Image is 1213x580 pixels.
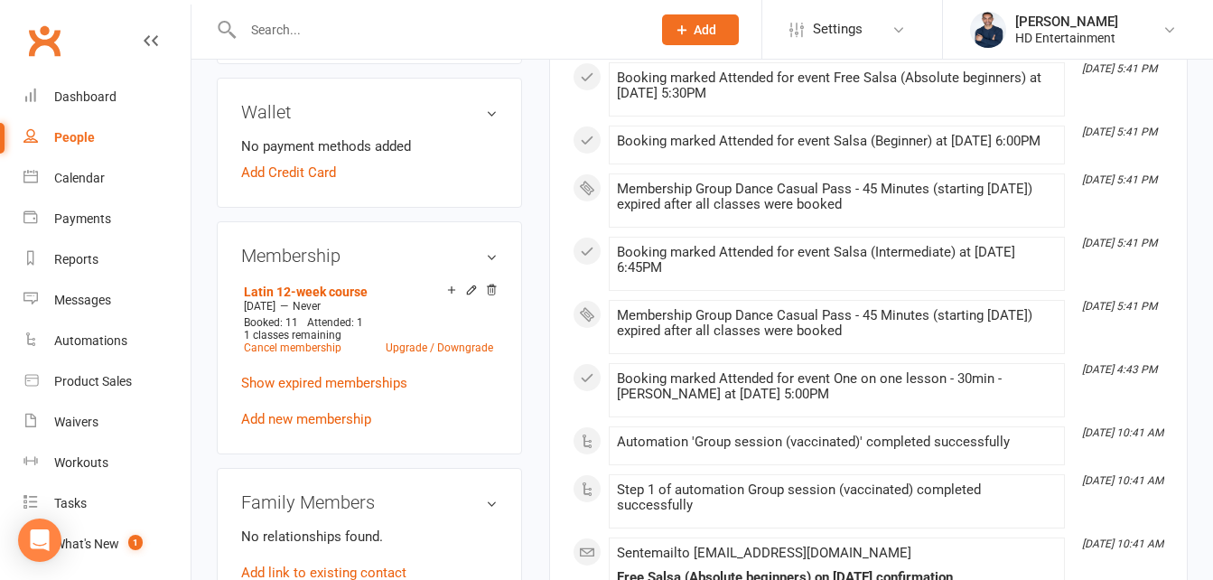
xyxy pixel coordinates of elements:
div: People [54,130,95,145]
span: Never [293,300,321,313]
span: Sent email to [EMAIL_ADDRESS][DOMAIN_NAME] [617,545,911,561]
span: Booked: 11 [244,316,298,329]
div: Waivers [54,415,98,429]
div: Tasks [54,496,87,510]
div: Automations [54,333,127,348]
div: Booking marked Attended for event One on one lesson - 30min - [PERSON_NAME] at [DATE] 5:00PM [617,371,1057,402]
a: Show expired memberships [241,375,407,391]
div: Calendar [54,171,105,185]
span: Settings [813,9,863,50]
a: Cancel membership [244,341,341,354]
a: Latin 12-week course [244,285,368,299]
img: thumb_image1646563817.png [970,12,1006,48]
i: [DATE] 5:41 PM [1082,237,1157,249]
div: What's New [54,537,119,551]
i: [DATE] 10:41 AM [1082,538,1163,550]
i: [DATE] 5:41 PM [1082,300,1157,313]
a: Payments [23,199,191,239]
i: [DATE] 5:41 PM [1082,126,1157,138]
a: People [23,117,191,158]
a: Workouts [23,443,191,483]
i: [DATE] 10:41 AM [1082,426,1163,439]
div: Booking marked Attended for event Salsa (Beginner) at [DATE] 6:00PM [617,134,1057,149]
a: Calendar [23,158,191,199]
i: [DATE] 5:41 PM [1082,173,1157,186]
div: — [239,299,498,313]
i: [DATE] 4:43 PM [1082,363,1157,376]
p: No relationships found. [241,526,498,547]
a: Product Sales [23,361,191,402]
a: Waivers [23,402,191,443]
a: Add new membership [241,411,371,427]
button: Add [662,14,739,45]
a: Messages [23,280,191,321]
a: Upgrade / Downgrade [386,341,493,354]
li: No payment methods added [241,136,498,157]
div: Workouts [54,455,108,470]
div: Step 1 of automation Group session (vaccinated) completed successfully [617,482,1057,513]
div: Booking marked Attended for event Free Salsa (Absolute beginners) at [DATE] 5:30PM [617,70,1057,101]
div: HD Entertainment [1015,30,1118,46]
div: Membership Group Dance Casual Pass - 45 Minutes (starting [DATE]) expired after all classes were ... [617,182,1057,212]
span: 1 [128,535,143,550]
a: Reports [23,239,191,280]
div: Messages [54,293,111,307]
span: Attended: 1 [307,316,363,329]
div: [PERSON_NAME] [1015,14,1118,30]
a: What's New1 [23,524,191,565]
h3: Membership [241,246,498,266]
a: Tasks [23,483,191,524]
input: Search... [238,17,639,42]
div: Payments [54,211,111,226]
a: Add Credit Card [241,162,336,183]
div: Booking marked Attended for event Salsa (Intermediate) at [DATE] 6:45PM [617,245,1057,276]
div: Open Intercom Messenger [18,519,61,562]
div: Membership Group Dance Casual Pass - 45 Minutes (starting [DATE]) expired after all classes were ... [617,308,1057,339]
h3: Wallet [241,102,498,122]
a: Automations [23,321,191,361]
span: [DATE] [244,300,275,313]
i: [DATE] 5:41 PM [1082,62,1157,75]
a: Clubworx [22,18,67,63]
i: [DATE] 10:41 AM [1082,474,1163,487]
div: Dashboard [54,89,117,104]
h3: Family Members [241,492,498,512]
div: Automation 'Group session (vaccinated)' completed successfully [617,435,1057,450]
span: 1 classes remaining [244,329,341,341]
a: Dashboard [23,77,191,117]
div: Product Sales [54,374,132,388]
span: Add [694,23,716,37]
div: Reports [54,252,98,267]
